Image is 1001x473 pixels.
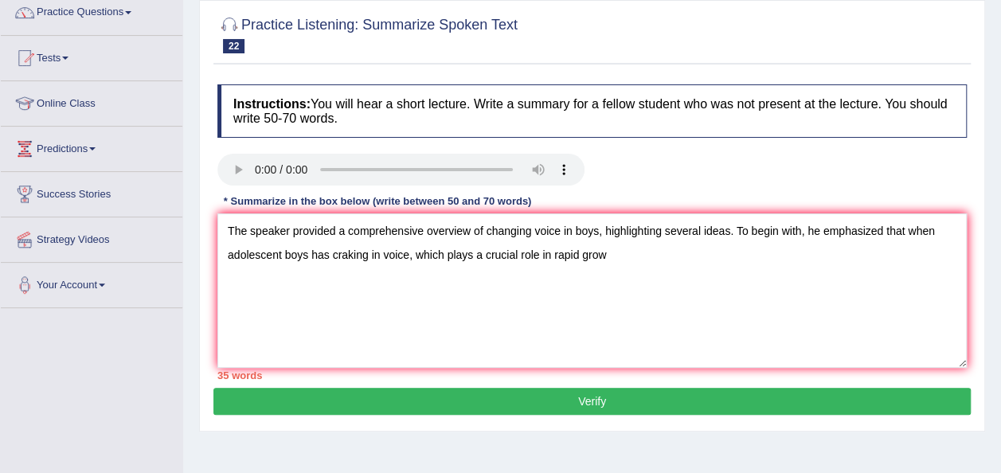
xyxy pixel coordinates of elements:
[213,388,971,415] button: Verify
[217,193,538,209] div: * Summarize in the box below (write between 50 and 70 words)
[1,127,182,166] a: Predictions
[217,368,967,383] div: 35 words
[217,14,518,53] h2: Practice Listening: Summarize Spoken Text
[217,84,967,138] h4: You will hear a short lecture. Write a summary for a fellow student who was not present at the le...
[1,263,182,303] a: Your Account
[233,97,311,111] b: Instructions:
[1,36,182,76] a: Tests
[223,39,244,53] span: 22
[1,217,182,257] a: Strategy Videos
[1,172,182,212] a: Success Stories
[1,81,182,121] a: Online Class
